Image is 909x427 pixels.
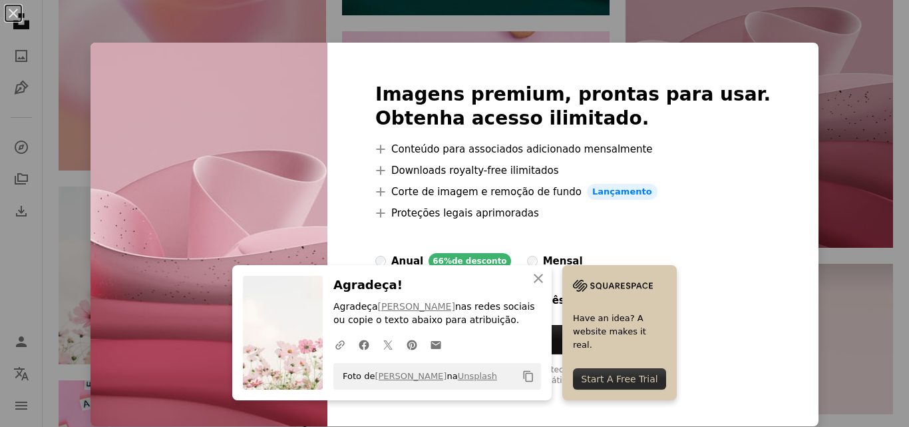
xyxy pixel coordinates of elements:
[375,371,447,381] a: [PERSON_NAME]
[573,276,653,296] img: file-1705255347840-230a6ab5bca9image
[376,331,400,358] a: Compartilhar no Twitter
[424,331,448,358] a: Compartilhar por e-mail
[587,184,657,200] span: Lançamento
[391,253,423,269] div: anual
[375,256,386,266] input: anual66%de desconto
[333,276,541,295] h3: Agradeça!
[573,368,666,390] div: Start A Free Trial
[375,83,771,131] h2: Imagens premium, prontas para usar. Obtenha acesso ilimitado.
[527,256,538,266] input: mensal
[352,331,376,358] a: Compartilhar no Facebook
[336,366,497,387] span: Foto de na
[375,184,771,200] li: Corte de imagem e remoção de fundo
[573,312,666,352] span: Have an idea? A website makes it real.
[517,365,540,388] button: Copiar para a área de transferência
[333,300,541,327] p: Agradeça nas redes sociais ou copie o texto abaixo para atribuição.
[543,253,583,269] div: mensal
[378,301,455,312] a: [PERSON_NAME]
[375,141,771,157] li: Conteúdo para associados adicionado mensalmente
[375,163,771,179] li: Downloads royalty-free ilimitados
[562,265,677,400] a: Have an idea? A website makes it real.Start A Free Trial
[375,205,771,221] li: Proteções legais aprimoradas
[400,331,424,358] a: Compartilhar no Pinterest
[458,371,497,381] a: Unsplash
[429,253,510,269] div: 66% de desconto
[91,43,327,426] img: premium_photo-1671221672998-bab0510cfa57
